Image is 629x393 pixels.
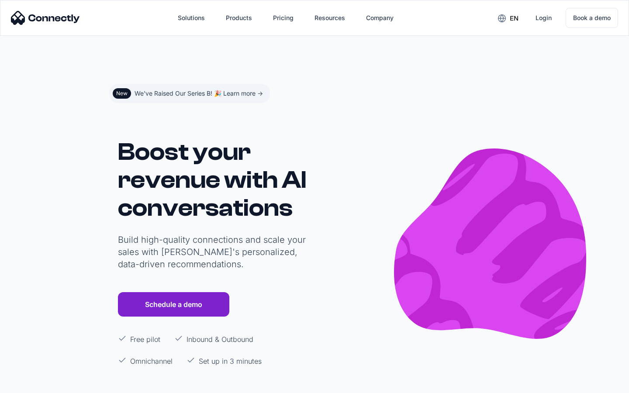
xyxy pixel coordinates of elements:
[314,12,345,24] div: Resources
[11,11,80,25] img: Connectly Logo
[116,90,128,97] div: New
[130,334,160,345] p: Free pilot
[9,377,52,390] aside: Language selected: English
[510,12,518,24] div: en
[536,12,552,24] div: Login
[118,292,229,317] a: Schedule a demo
[199,356,262,366] p: Set up in 3 minutes
[226,12,252,24] div: Products
[118,234,310,270] p: Build high-quality connections and scale your sales with [PERSON_NAME]'s personalized, data-drive...
[118,138,310,222] h1: Boost your revenue with AI conversations
[178,12,205,24] div: Solutions
[529,7,559,28] a: Login
[366,12,394,24] div: Company
[109,84,270,103] a: NewWe've Raised Our Series B! 🎉 Learn more ->
[187,334,253,345] p: Inbound & Outbound
[135,87,263,100] div: We've Raised Our Series B! 🎉 Learn more ->
[17,378,52,390] ul: Language list
[273,12,294,24] div: Pricing
[130,356,173,366] p: Omnichannel
[266,7,301,28] a: Pricing
[566,8,618,28] a: Book a demo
